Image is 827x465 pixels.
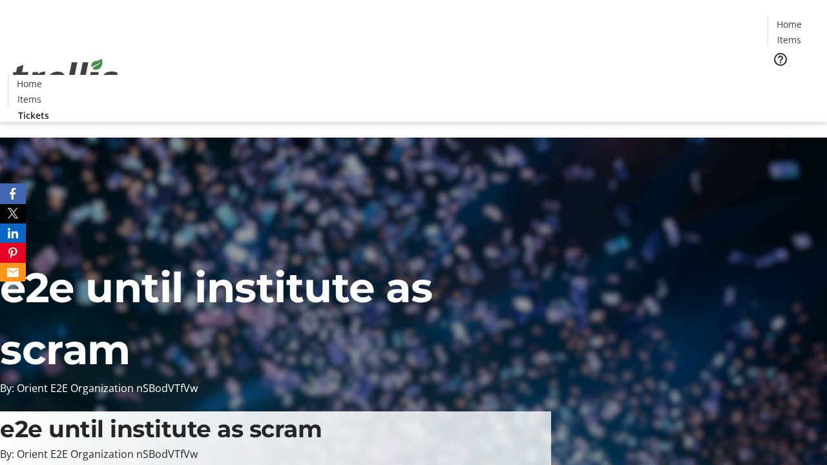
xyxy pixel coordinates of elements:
[777,17,802,31] span: Home
[768,17,810,31] a: Home
[778,75,809,88] span: Tickets
[8,77,50,90] a: Home
[17,77,42,90] span: Home
[777,33,801,46] span: Items
[768,75,819,88] a: Tickets
[8,92,50,106] a: Items
[17,92,41,106] span: Items
[8,45,123,109] img: Orient E2E Organization nSBodVTfVw's Logo
[8,108,59,122] a: Tickets
[768,46,793,72] button: Help
[768,33,810,46] a: Items
[18,108,49,122] span: Tickets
